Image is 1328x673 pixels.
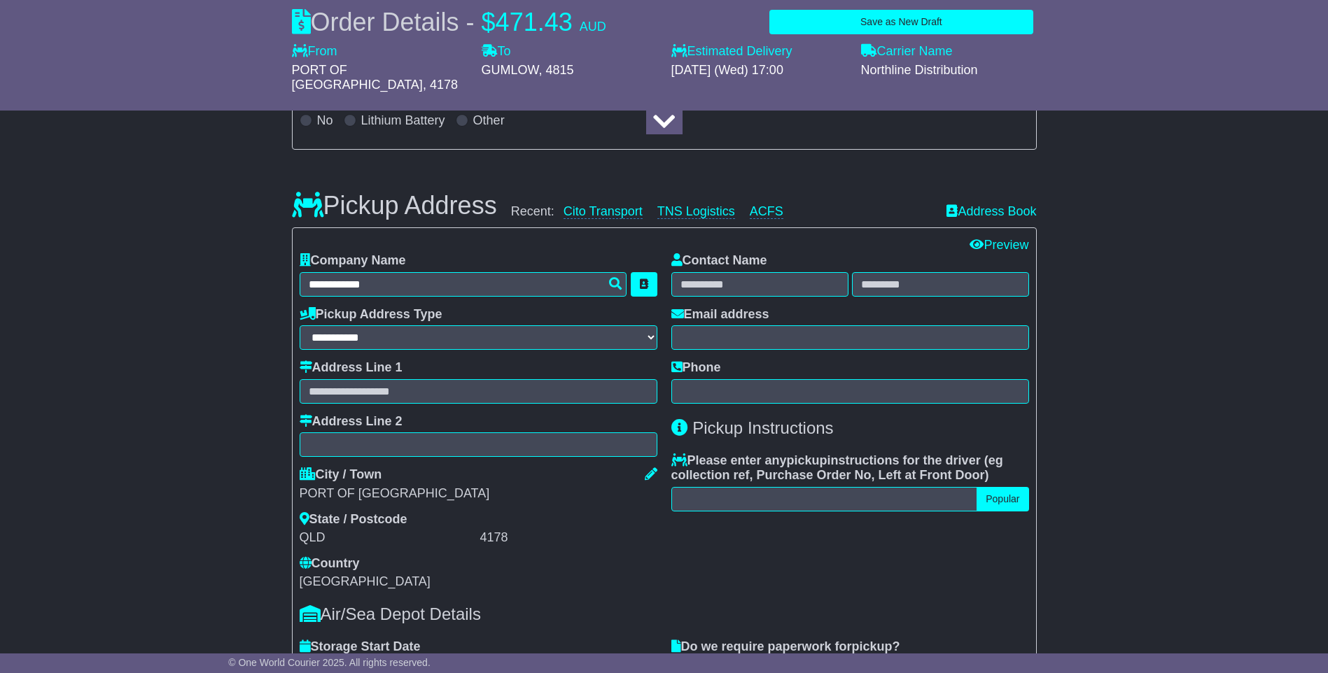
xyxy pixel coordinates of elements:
[300,486,657,502] div: PORT OF [GEOGRAPHIC_DATA]
[787,453,827,467] span: pickup
[300,414,403,430] label: Address Line 2
[300,253,406,269] label: Company Name
[861,63,1037,78] div: Northline Distribution
[671,453,1029,483] label: Please enter any instructions for the driver ( )
[657,204,735,219] a: TNS Logistics
[482,63,539,77] span: GUMLOW
[482,8,496,36] span: $
[300,639,421,655] label: Storage Start Date
[292,63,423,92] span: PORT OF [GEOGRAPHIC_DATA]
[671,453,1003,483] span: eg collection ref, Purchase Order No, Left at Front Door
[300,360,403,376] label: Address Line 1
[769,10,1033,34] button: Save as New Draft
[970,238,1028,252] a: Preview
[300,604,1029,625] div: Air/Sea Depot Details
[852,639,893,653] span: pickup
[692,418,833,437] span: Pickup Instructions
[300,467,382,483] label: City / Town
[671,253,767,269] label: Contact Name
[671,63,847,78] div: [DATE] (Wed) 17:00
[300,556,360,572] label: Country
[671,307,769,323] label: Email address
[671,360,721,376] label: Phone
[539,63,574,77] span: , 4815
[228,657,431,668] span: © One World Courier 2025. All rights reserved.
[511,204,933,220] div: Recent:
[423,78,458,92] span: , 4178
[292,7,606,37] div: Order Details -
[977,487,1028,511] button: Popular
[300,307,442,323] label: Pickup Address Type
[580,20,606,34] span: AUD
[300,574,431,588] span: [GEOGRAPHIC_DATA]
[292,192,497,220] h3: Pickup Address
[496,8,573,36] span: 471.43
[750,204,783,219] a: ACFS
[861,44,953,59] label: Carrier Name
[671,44,847,59] label: Estimated Delivery
[482,44,511,59] label: To
[671,639,900,655] label: Do we require paperwork for ?
[564,204,643,219] a: Cito Transport
[300,512,407,527] label: State / Postcode
[480,530,657,546] div: 4178
[292,44,337,59] label: From
[946,204,1036,220] a: Address Book
[300,530,477,546] div: QLD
